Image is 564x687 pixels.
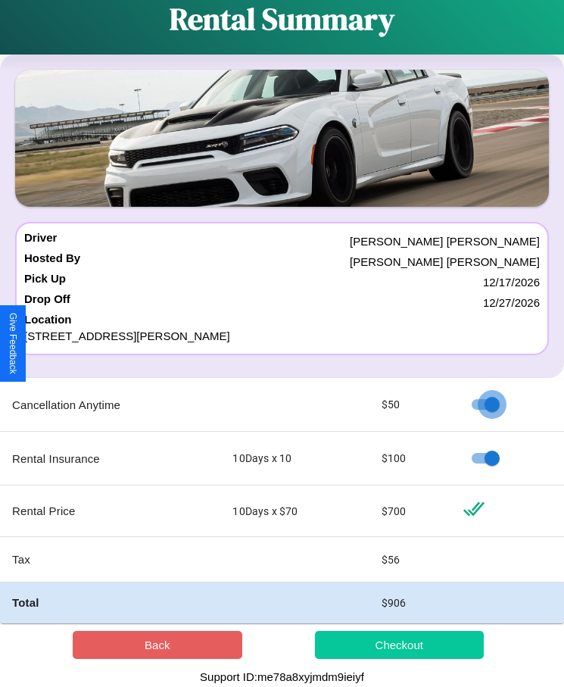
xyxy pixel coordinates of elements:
td: $ 100 [369,432,451,486]
p: [STREET_ADDRESS][PERSON_NAME] [24,326,540,346]
button: Checkout [315,631,485,659]
td: $ 56 [369,537,451,582]
button: Back [73,631,242,659]
td: $ 50 [369,378,451,432]
h4: Location [24,313,540,326]
p: Rental Price [12,501,208,521]
p: [PERSON_NAME] [PERSON_NAME] [350,231,540,251]
h4: Drop Off [24,292,70,313]
p: Cancellation Anytime [12,395,208,415]
p: Rental Insurance [12,448,208,469]
h4: Hosted By [24,251,80,272]
p: Support ID: me78a8xyjmdm9ieiyf [200,667,364,687]
p: 12 / 17 / 2026 [483,272,540,292]
h4: Total [12,595,208,610]
div: Give Feedback [8,313,18,374]
td: 10 Days x 10 [220,432,369,486]
h4: Pick Up [24,272,66,292]
p: Tax [12,549,208,570]
p: 12 / 27 / 2026 [483,292,540,313]
td: 10 Days x $ 70 [220,486,369,537]
h4: Driver [24,231,57,251]
td: $ 700 [369,486,451,537]
p: [PERSON_NAME] [PERSON_NAME] [350,251,540,272]
td: $ 906 [369,582,451,623]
